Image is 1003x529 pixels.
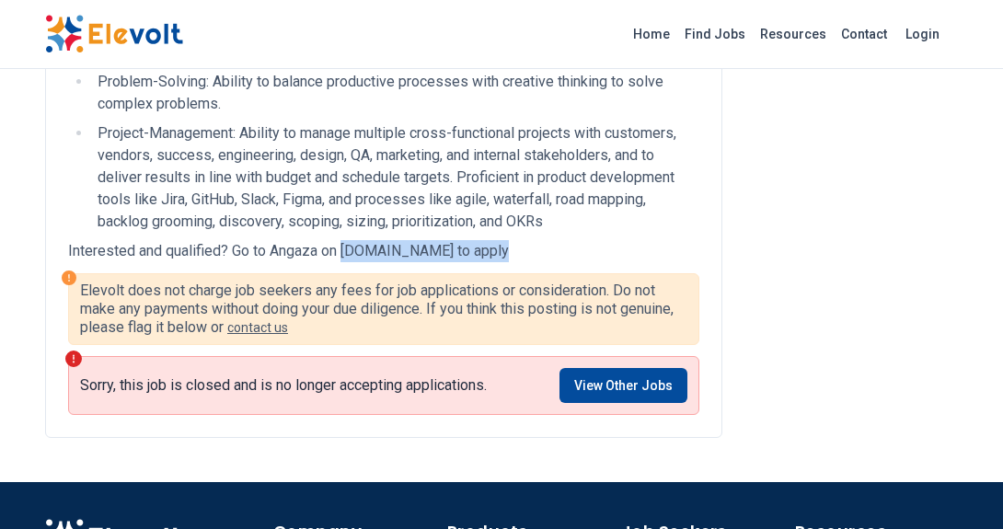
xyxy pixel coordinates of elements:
[753,19,834,49] a: Resources
[834,19,894,49] a: Contact
[911,441,1003,529] iframe: Chat Widget
[894,16,951,52] a: Login
[92,71,699,115] li: Problem-Solving: Ability to balance productive processes with creative thinking to solve complex ...
[677,19,753,49] a: Find Jobs
[68,240,699,262] p: Interested and qualified? Go to Angaza on [DOMAIN_NAME] to apply
[80,282,687,337] p: Elevolt does not charge job seekers any fees for job applications or consideration. Do not make a...
[80,376,487,395] p: Sorry, this job is closed and is no longer accepting applications.
[92,122,699,233] li: Project-Management: Ability to manage multiple cross-functional projects with customers, vendors,...
[45,15,183,53] img: Elevolt
[559,368,687,403] a: View Other Jobs
[227,320,288,335] a: contact us
[626,19,677,49] a: Home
